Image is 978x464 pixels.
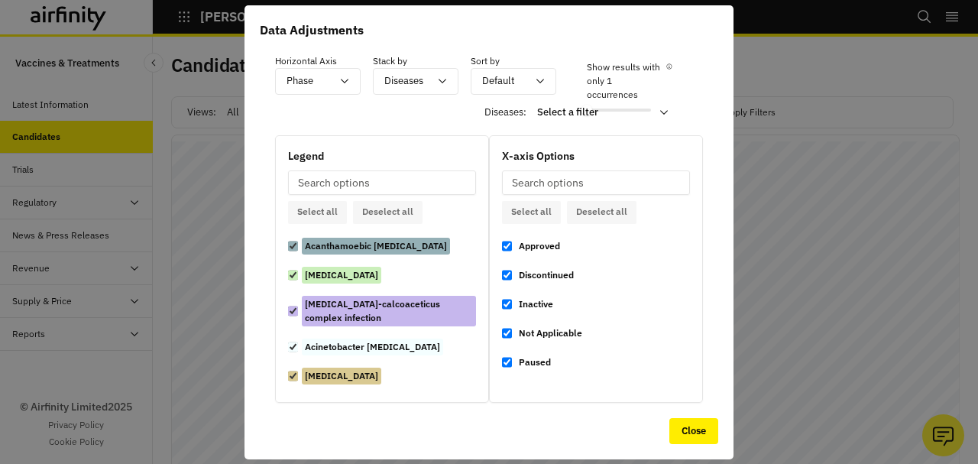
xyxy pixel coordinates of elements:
p: Paused [516,354,554,371]
p: Discontinued [516,267,577,284]
p: Acinetobacter [MEDICAL_DATA] [302,339,443,355]
button: Deselect all [353,201,423,224]
p: [MEDICAL_DATA] [302,368,381,385]
p: X-axis Options [502,148,690,164]
p: Phase 0 [516,383,556,400]
button: Close [669,418,718,444]
button: Deselect all [567,201,636,224]
p: Legend [288,148,476,164]
div: Diseases : [484,100,679,125]
p: Inactive [516,296,556,313]
button: Select all [288,201,347,224]
button: Select all [502,201,561,224]
p: Not Applicable [516,325,585,342]
p: [MEDICAL_DATA]-calcoaceticus complex infection [302,296,476,326]
p: Show results with only 1 occurrences [587,60,662,102]
p: [MEDICAL_DATA] [302,267,381,284]
p: Approved [516,238,563,255]
input: Search options [288,170,476,195]
input: Search options [502,170,690,195]
p: Acanthamoebic [MEDICAL_DATA] [302,238,450,255]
